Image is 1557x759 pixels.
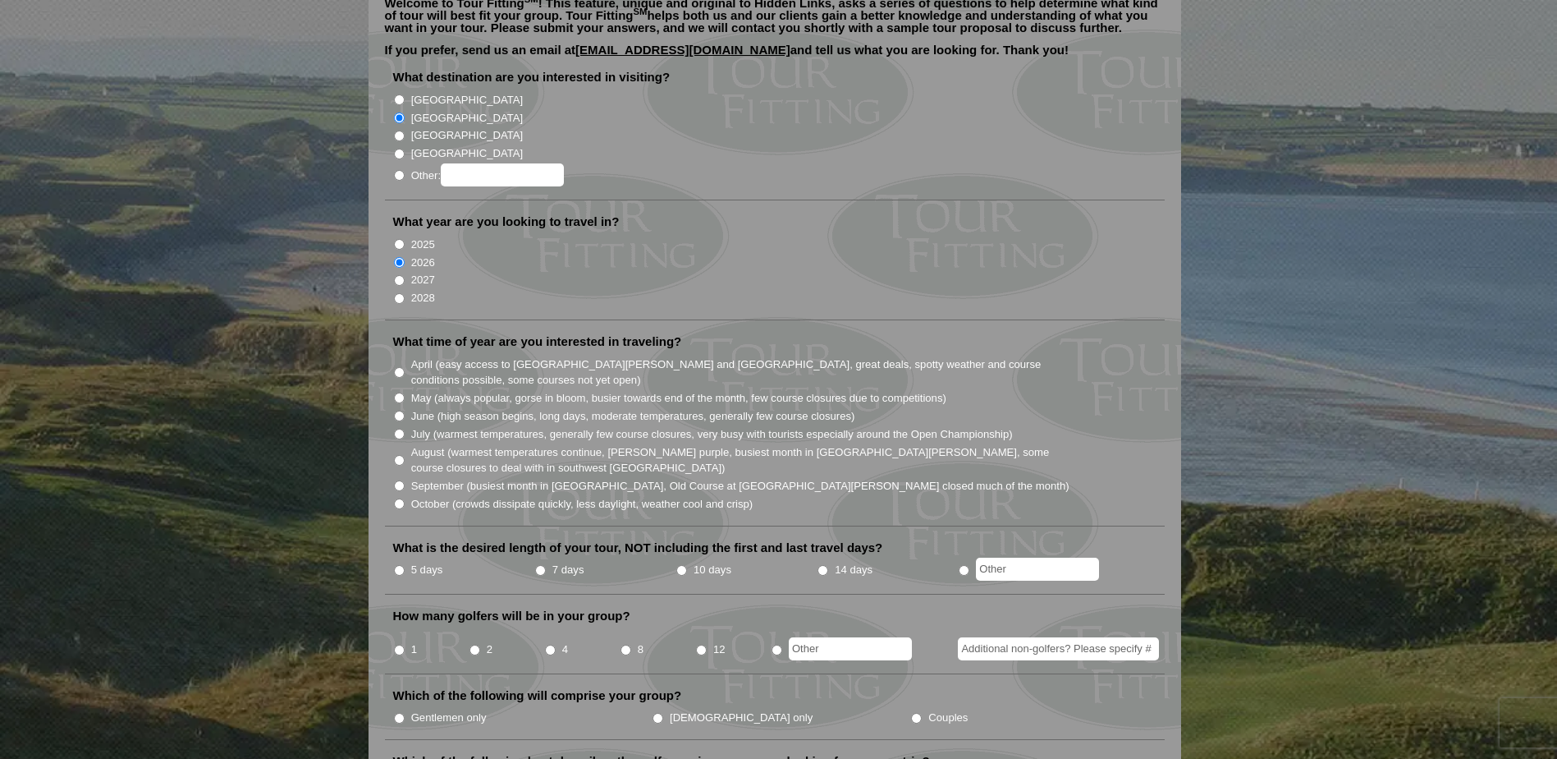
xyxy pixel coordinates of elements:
label: [GEOGRAPHIC_DATA] [411,127,523,144]
label: 14 days [835,562,872,578]
label: 7 days [552,562,584,578]
label: How many golfers will be in your group? [393,608,630,624]
label: What time of year are you interested in traveling? [393,333,682,350]
label: June (high season begins, long days, moderate temperatures, generally few course closures) [411,408,855,425]
label: Other: [411,163,564,186]
label: September (busiest month in [GEOGRAPHIC_DATA], Old Course at [GEOGRAPHIC_DATA][PERSON_NAME] close... [411,478,1069,494]
label: October (crowds dissipate quickly, less daylight, weather cool and crisp) [411,496,753,513]
label: 2027 [411,272,435,288]
label: August (warmest temperatures continue, [PERSON_NAME] purple, busiest month in [GEOGRAPHIC_DATA][P... [411,444,1071,476]
label: [GEOGRAPHIC_DATA] [411,92,523,108]
label: Couples [928,710,968,726]
input: Additional non-golfers? Please specify # [958,637,1159,660]
input: Other [789,637,912,660]
label: What destination are you interested in visiting? [393,69,671,85]
label: 12 [713,642,726,658]
label: Which of the following will comprise your group? [393,688,682,704]
label: 2 [487,642,492,658]
label: 2028 [411,290,435,306]
label: 10 days [694,562,731,578]
label: 4 [562,642,568,658]
label: 2026 [411,255,435,271]
label: [GEOGRAPHIC_DATA] [411,145,523,162]
label: 2025 [411,237,435,253]
input: Other: [441,163,564,186]
label: Gentlemen only [411,710,487,726]
label: 1 [411,642,417,658]
label: 8 [638,642,643,658]
a: [EMAIL_ADDRESS][DOMAIN_NAME] [575,43,790,57]
label: 5 days [411,562,443,578]
label: [DEMOGRAPHIC_DATA] only [670,710,813,726]
input: Other [976,558,1099,581]
label: April (easy access to [GEOGRAPHIC_DATA][PERSON_NAME] and [GEOGRAPHIC_DATA], great deals, spotty w... [411,356,1071,389]
label: July (warmest temperatures, generally few course closures, very busy with tourists especially aro... [411,426,1013,443]
label: What is the desired length of your tour, NOT including the first and last travel days? [393,540,883,556]
label: [GEOGRAPHIC_DATA] [411,110,523,126]
label: May (always popular, gorse in bloom, busier towards end of the month, few course closures due to ... [411,390,946,407]
p: If you prefer, send us an email at and tell us what you are looking for. Thank you! [385,44,1165,68]
sup: SM [634,7,648,16]
label: What year are you looking to travel in? [393,214,620,230]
